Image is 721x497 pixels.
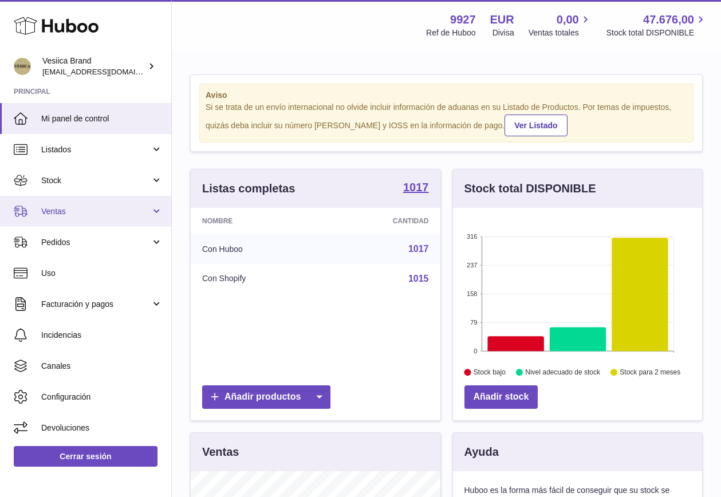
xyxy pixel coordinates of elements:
[470,319,477,326] text: 79
[525,368,601,376] text: Nivel adecuado de stock
[426,27,475,38] div: Ref de Huboo
[41,144,151,155] span: Listados
[408,274,429,283] a: 1015
[403,182,429,195] a: 1017
[467,233,477,240] text: 316
[606,12,707,38] a: 47.676,00 Stock total DISPONIBLE
[450,12,476,27] strong: 9927
[202,181,295,196] h3: Listas completas
[41,299,151,310] span: Facturación y pagos
[474,348,477,354] text: 0
[403,182,429,193] strong: 1017
[202,444,239,460] h3: Ventas
[529,27,592,38] span: Ventas totales
[14,58,31,75] img: logistic@vesiica.com
[473,368,505,376] text: Stock bajo
[42,56,145,77] div: Vesiica Brand
[202,385,330,409] a: Añadir productos
[620,368,680,376] text: Stock para 2 meses
[606,27,707,38] span: Stock total DISPONIBLE
[206,90,687,101] strong: Aviso
[191,234,323,264] td: Con Huboo
[41,361,163,372] span: Canales
[14,446,157,467] a: Cerrar sesión
[493,27,514,38] div: Divisa
[464,444,499,460] h3: Ayuda
[41,392,163,403] span: Configuración
[41,175,151,186] span: Stock
[464,385,538,409] a: Añadir stock
[191,264,323,294] td: Con Shopify
[41,113,163,124] span: Mi panel de control
[42,67,168,76] span: [EMAIL_ADDRESS][DOMAIN_NAME]
[467,262,477,269] text: 237
[643,12,694,27] span: 47.676,00
[490,12,514,27] strong: EUR
[41,237,151,248] span: Pedidos
[408,244,429,254] a: 1017
[505,115,567,136] a: Ver Listado
[529,12,592,38] a: 0,00 Ventas totales
[557,12,579,27] span: 0,00
[467,290,477,297] text: 158
[206,102,687,136] div: Si se trata de un envío internacional no olvide incluir información de aduanas en su Listado de P...
[41,330,163,341] span: Incidencias
[41,423,163,433] span: Devoluciones
[41,206,151,217] span: Ventas
[41,268,163,279] span: Uso
[191,208,323,234] th: Nombre
[323,208,440,234] th: Cantidad
[464,181,596,196] h3: Stock total DISPONIBLE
